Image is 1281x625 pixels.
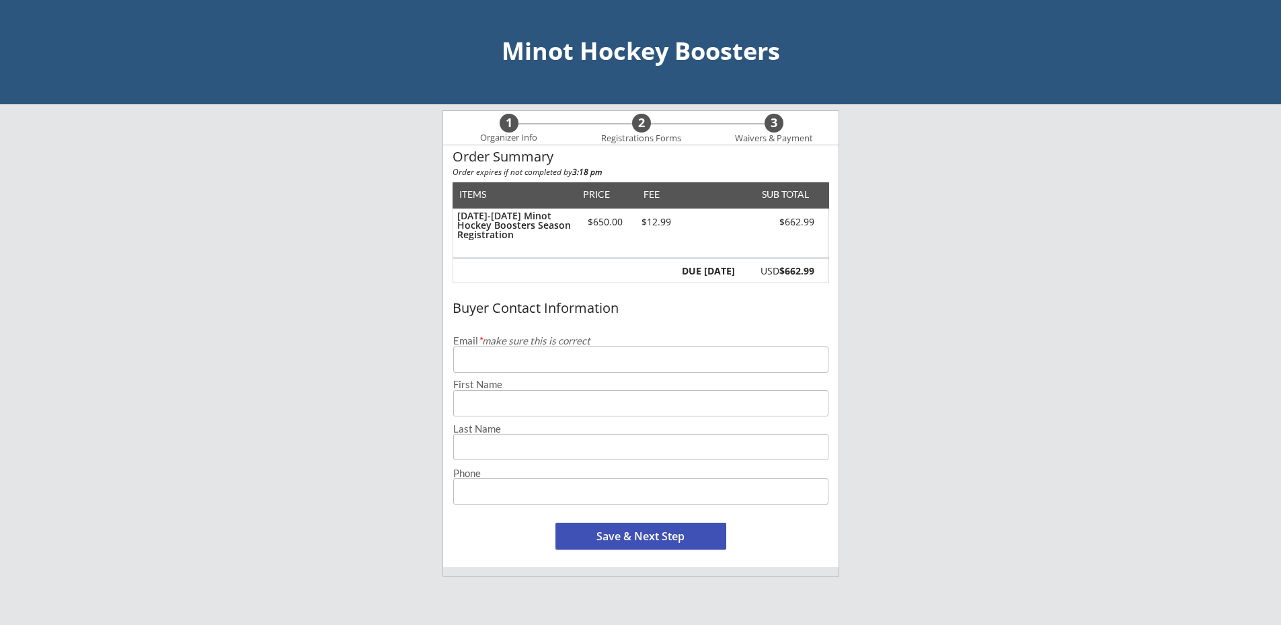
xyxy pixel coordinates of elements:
[500,116,518,131] div: 1
[472,133,546,143] div: Organizer Info
[453,468,828,478] div: Phone
[679,266,735,276] div: DUE [DATE]
[728,133,820,144] div: Waivers & Payment
[453,379,828,390] div: First Name
[555,523,726,550] button: Save & Next Step
[595,133,688,144] div: Registrations Forms
[572,166,602,178] strong: 3:18 pm
[779,264,814,277] strong: $662.99
[453,168,829,176] div: Order expires if not completed by
[634,190,669,199] div: FEE
[742,266,814,276] div: USD
[453,149,829,164] div: Order Summary
[459,190,507,199] div: ITEMS
[577,190,617,199] div: PRICE
[765,116,783,131] div: 3
[632,116,651,131] div: 2
[634,217,679,227] div: $12.99
[453,301,829,316] div: Buyer Contact Information
[453,336,828,346] div: Email
[577,217,634,227] div: $650.00
[457,211,571,240] div: [DATE]-[DATE] Minot Hockey Boosters Season Registration
[738,217,814,227] div: $662.99
[478,334,590,346] em: make sure this is correct
[756,190,809,199] div: SUB TOTAL
[13,39,1268,63] div: Minot Hockey Boosters
[453,424,828,434] div: Last Name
